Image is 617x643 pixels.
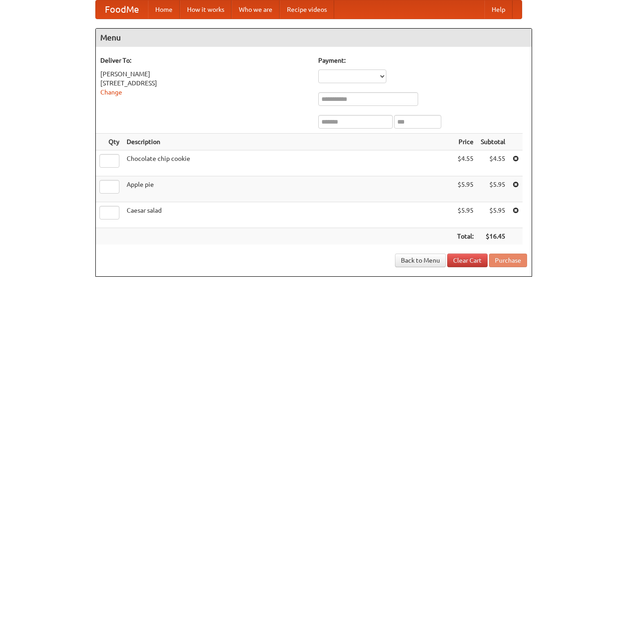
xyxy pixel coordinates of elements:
[100,56,309,65] h5: Deliver To:
[447,254,488,267] a: Clear Cart
[477,176,509,202] td: $5.95
[454,202,477,228] td: $5.95
[477,202,509,228] td: $5.95
[180,0,232,19] a: How it works
[96,0,148,19] a: FoodMe
[96,134,123,150] th: Qty
[123,134,454,150] th: Description
[454,150,477,176] td: $4.55
[123,202,454,228] td: Caesar salad
[100,70,309,79] div: [PERSON_NAME]
[477,228,509,245] th: $16.45
[395,254,446,267] a: Back to Menu
[477,150,509,176] td: $4.55
[484,0,513,19] a: Help
[454,228,477,245] th: Total:
[318,56,527,65] h5: Payment:
[148,0,180,19] a: Home
[280,0,334,19] a: Recipe videos
[100,89,122,96] a: Change
[454,134,477,150] th: Price
[123,176,454,202] td: Apple pie
[489,254,527,267] button: Purchase
[477,134,509,150] th: Subtotal
[96,29,532,47] h4: Menu
[454,176,477,202] td: $5.95
[100,79,309,88] div: [STREET_ADDRESS]
[123,150,454,176] td: Chocolate chip cookie
[232,0,280,19] a: Who we are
